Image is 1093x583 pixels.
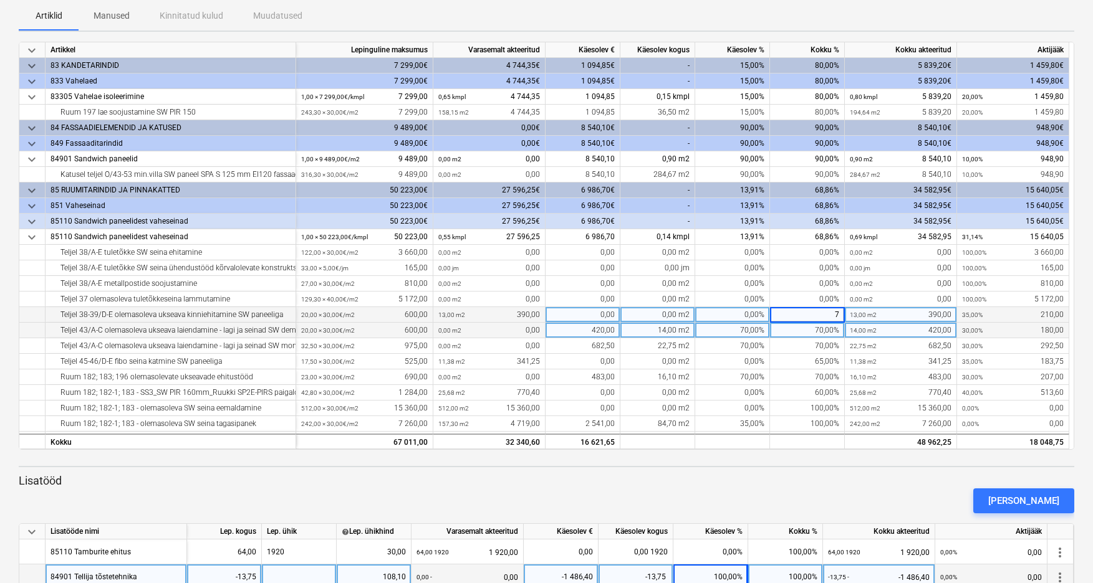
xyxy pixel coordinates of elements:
[770,151,845,167] div: 90,00%
[438,109,469,116] small: 158,15 m2
[962,109,983,116] small: 20,00%
[770,136,845,151] div: 90,00%
[695,136,770,151] div: 90,00%
[301,291,428,307] div: 5 172,00
[695,369,770,385] div: 70,00%
[695,307,770,323] div: 0,00%
[850,171,880,178] small: 284,67 m2
[962,280,986,287] small: 100,00%
[301,338,428,354] div: 975,00
[845,434,957,449] div: 48 962,25
[301,343,355,349] small: 32,50 × 30,00€ / m2
[620,276,695,291] div: 0,00 m2
[770,214,845,229] div: 68,86%
[438,358,465,365] small: 11,38 m2
[770,401,845,416] div: 100,00%
[51,182,291,198] div: 85 RUUMITARINDID JA PINNAKATTED
[770,42,845,58] div: Kokku %
[957,120,1069,136] div: 948,90€
[438,354,540,369] div: 341,25
[438,311,465,318] small: 13,00 m2
[620,354,695,369] div: 0,00 m2
[438,249,461,256] small: 0,00 m2
[962,260,1064,276] div: 165,00
[845,214,957,229] div: 34 582,95€
[546,338,620,354] div: 682,50
[957,42,1069,58] div: Aktijääk
[24,121,39,136] span: keyboard_arrow_down
[301,156,360,163] small: 1,00 × 9 489,00€ / m2
[962,343,983,349] small: 30,00%
[957,198,1069,214] div: 15 640,05€
[51,89,291,105] div: 83305 Vahelae isoleerimine
[301,311,355,318] small: 20,00 × 30,00€ / m2
[438,93,466,100] small: 0,65 kmpl
[957,136,1069,151] div: 948,90€
[845,58,957,73] div: 5 839,20€
[962,249,986,256] small: 100,00%
[695,58,770,73] div: 15,00%
[957,182,1069,198] div: 15 640,05€
[296,42,433,58] div: Lepinguline maksumus
[51,307,291,323] div: Teljel 38-39/D-E olemasoleva ukseava kinniehitamine SW paneeliga
[850,276,951,291] div: 0,00
[850,307,951,323] div: 390,00
[301,327,355,334] small: 20,00 × 30,00€ / m2
[962,151,1064,167] div: 948,90
[770,369,845,385] div: 70,00%
[51,73,291,89] div: 833 Vahelaed
[546,198,620,214] div: 6 986,70€
[695,198,770,214] div: 13,91%
[957,73,1069,89] div: 1 459,80€
[433,42,546,58] div: Varasemalt akteeritud
[599,524,673,539] div: Käesolev kogus
[770,416,845,432] div: 100,00%
[438,276,540,291] div: 0,00
[438,343,461,349] small: 0,00 m2
[695,401,770,416] div: 0,00%
[546,434,620,449] div: 16 621,65
[957,58,1069,73] div: 1 459,80€
[51,151,291,167] div: 84901 Sandwich paneelid
[51,260,291,276] div: Teljel 38/A-E tuletõkke SW seina ühendustööd kõrvalolevate konstruktsioonidega
[51,214,291,229] div: 85110 Sandwich paneelidest vaheseinad
[599,539,673,564] div: 0,00 1920
[695,276,770,291] div: 0,00%
[695,73,770,89] div: 15,00%
[850,291,951,307] div: 0,00
[850,109,880,116] small: 194,64 m2
[301,109,359,116] small: 243,30 × 30,00€ / m2
[620,432,695,447] div: 49,92 m2
[546,369,620,385] div: 483,00
[438,307,540,323] div: 390,00
[935,524,1047,539] div: Aktijääk
[695,42,770,58] div: Käesolev %
[51,354,291,369] div: Teljel 45-46/D-E fibo seina katmine SW paneeliga
[850,234,877,240] small: 0,69 kmpl
[24,152,39,167] span: keyboard_arrow_down
[620,120,695,136] div: -
[962,229,1064,245] div: 15 640,05
[850,167,951,182] div: 8 540,10
[438,105,540,120] div: 4 744,35
[301,280,355,287] small: 27,00 × 30,00€ / m2
[850,249,873,256] small: 0,00 m2
[94,9,130,22] p: Manused
[620,151,695,167] div: 0,90 m2
[546,73,620,89] div: 1 094,85€
[301,89,428,105] div: 7 299,00
[433,73,546,89] div: 4 744,35€
[438,89,540,105] div: 4 744,35
[262,524,337,539] div: Lep. ühik
[546,245,620,260] div: 0,00
[620,89,695,105] div: 0,15 kmpl
[850,156,873,163] small: 0,90 m2
[673,524,748,539] div: Käesolev %
[845,120,957,136] div: 8 540,10€
[620,385,695,401] div: 0,00 m2
[546,105,620,120] div: 1 094,85
[850,93,877,100] small: 0,80 kmpl
[620,182,695,198] div: -
[845,198,957,214] div: 34 582,95€
[673,539,748,564] div: 0,00%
